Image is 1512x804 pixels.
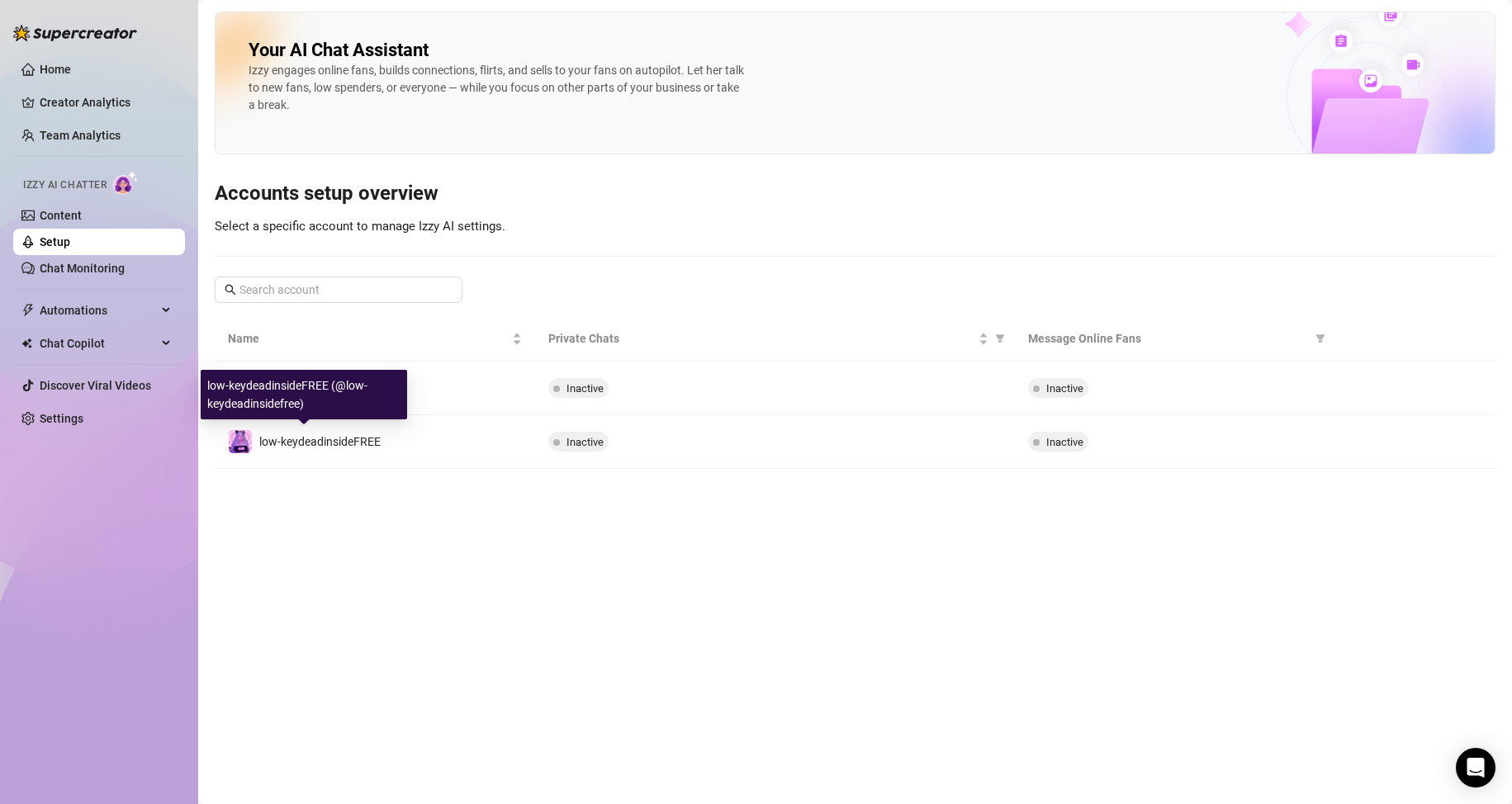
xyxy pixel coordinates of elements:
div: Izzy engages online fans, builds connections, flirts, and sells to your fans on autopilot. Let he... [249,62,744,114]
span: Inactive [566,436,604,448]
span: Izzy AI Chatter [23,177,107,193]
a: Content [40,209,82,222]
a: Creator Analytics [40,89,172,116]
a: Home [40,63,71,76]
div: Open Intercom Messenger [1456,748,1495,787]
span: Message Online Fans [1028,329,1309,348]
span: Chat Copilot [40,330,157,357]
th: Private Chats [535,316,1016,362]
span: Inactive [566,382,604,395]
span: filter [995,333,1005,343]
span: filter [1315,333,1325,343]
h2: Your AI Chat Assistant [249,39,429,62]
span: Name [228,329,509,348]
a: Setup [40,235,70,248]
th: Name [215,316,535,362]
span: Inactive [1046,436,1083,448]
a: Discover Viral Videos [40,379,151,392]
h3: Accounts setup overview [215,181,1495,207]
a: Team Analytics [40,129,121,142]
span: Private Chats [548,329,976,348]
img: logo-BBDzfeDw.svg [13,25,137,41]
span: Inactive [1046,382,1083,395]
span: Automations [40,297,157,324]
span: low-keydeadinsideFREE [259,435,381,448]
a: Settings [40,412,83,425]
span: filter [1312,326,1329,351]
span: filter [992,326,1008,351]
span: search [225,284,236,296]
img: AI Chatter [113,171,139,195]
div: low-keydeadinsideFREE (@low-keydeadinsidefree) [201,370,407,419]
input: Search account [239,281,439,299]
span: thunderbolt [21,304,35,317]
span: Select a specific account to manage Izzy AI settings. [215,219,505,234]
img: Chat Copilot [21,338,32,349]
a: Chat Monitoring [40,262,125,275]
img: low-keydeadinsideFREE [229,430,252,453]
